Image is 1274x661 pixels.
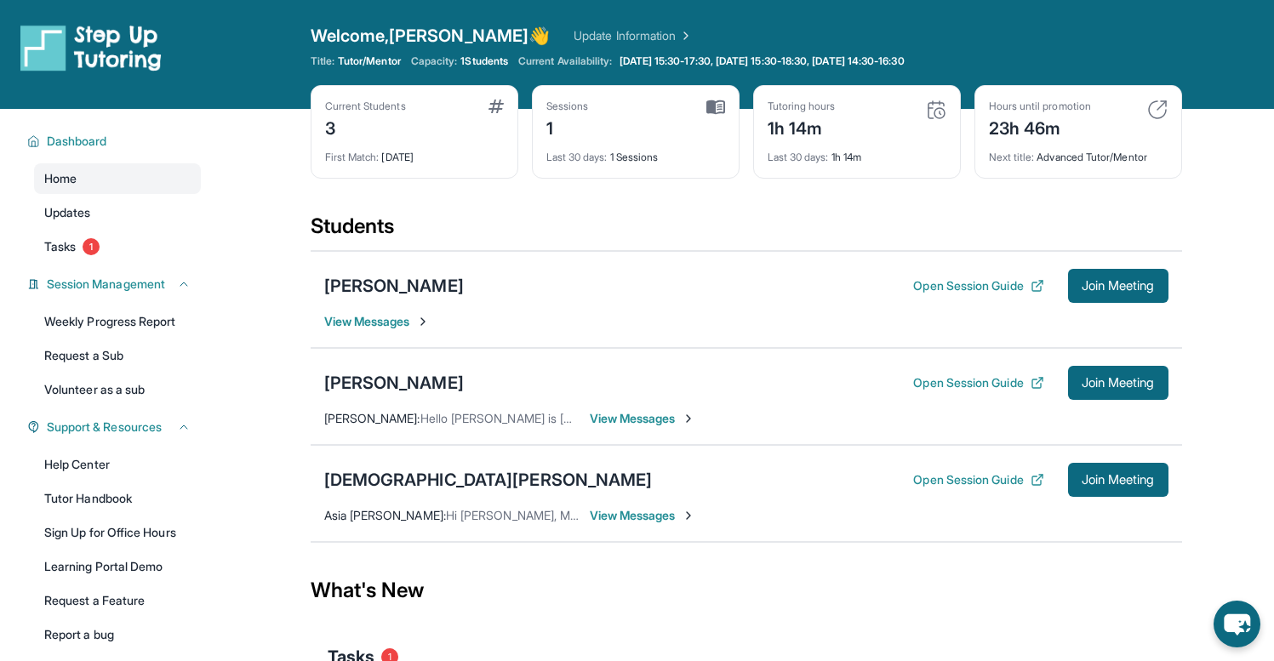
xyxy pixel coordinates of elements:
[706,100,725,115] img: card
[574,27,693,44] a: Update Information
[44,204,91,221] span: Updates
[768,140,946,164] div: 1h 14m
[324,274,464,298] div: [PERSON_NAME]
[34,551,201,582] a: Learning Portal Demo
[338,54,401,68] span: Tutor/Mentor
[34,340,201,371] a: Request a Sub
[324,313,431,330] span: View Messages
[325,100,406,113] div: Current Students
[311,24,551,48] span: Welcome, [PERSON_NAME] 👋
[34,163,201,194] a: Home
[83,238,100,255] span: 1
[411,54,458,68] span: Capacity:
[546,113,589,140] div: 1
[1147,100,1168,120] img: card
[34,449,201,480] a: Help Center
[616,54,908,68] a: [DATE] 15:30-17:30, [DATE] 15:30-18:30, [DATE] 14:30-16:30
[546,151,608,163] span: Last 30 days :
[926,100,946,120] img: card
[913,277,1043,294] button: Open Session Guide
[47,276,165,293] span: Session Management
[44,238,76,255] span: Tasks
[1068,366,1168,400] button: Join Meeting
[416,315,430,328] img: Chevron-Right
[324,508,446,522] span: Asia [PERSON_NAME] :
[40,276,191,293] button: Session Management
[590,410,696,427] span: View Messages
[518,54,612,68] span: Current Availability:
[1068,269,1168,303] button: Join Meeting
[324,371,464,395] div: [PERSON_NAME]
[676,27,693,44] img: Chevron Right
[488,100,504,113] img: card
[34,517,201,548] a: Sign Up for Office Hours
[913,471,1043,488] button: Open Session Guide
[420,411,715,425] span: Hello [PERSON_NAME] is [PERSON_NAME] new tutor?
[34,585,201,616] a: Request a Feature
[682,412,695,425] img: Chevron-Right
[324,468,653,492] div: [DEMOGRAPHIC_DATA][PERSON_NAME]
[768,151,829,163] span: Last 30 days :
[47,419,162,436] span: Support & Resources
[682,509,695,522] img: Chevron-Right
[20,24,162,71] img: logo
[311,54,334,68] span: Title:
[460,54,508,68] span: 1 Students
[324,411,420,425] span: [PERSON_NAME] :
[620,54,905,68] span: [DATE] 15:30-17:30, [DATE] 15:30-18:30, [DATE] 14:30-16:30
[40,133,191,150] button: Dashboard
[768,113,836,140] div: 1h 14m
[1068,463,1168,497] button: Join Meeting
[989,140,1168,164] div: Advanced Tutor/Mentor
[989,100,1091,113] div: Hours until promotion
[34,483,201,514] a: Tutor Handbook
[34,619,201,650] a: Report a bug
[546,100,589,113] div: Sessions
[40,419,191,436] button: Support & Resources
[1214,601,1260,647] button: chat-button
[989,151,1035,163] span: Next title :
[34,374,201,405] a: Volunteer as a sub
[325,113,406,140] div: 3
[1082,281,1155,291] span: Join Meeting
[34,306,201,337] a: Weekly Progress Report
[768,100,836,113] div: Tutoring hours
[989,113,1091,140] div: 23h 46m
[34,231,201,262] a: Tasks1
[913,374,1043,391] button: Open Session Guide
[311,213,1182,250] div: Students
[590,507,696,524] span: View Messages
[1082,475,1155,485] span: Join Meeting
[34,197,201,228] a: Updates
[325,151,380,163] span: First Match :
[311,553,1182,628] div: What's New
[325,140,504,164] div: [DATE]
[44,170,77,187] span: Home
[546,140,725,164] div: 1 Sessions
[1082,378,1155,388] span: Join Meeting
[47,133,107,150] span: Dashboard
